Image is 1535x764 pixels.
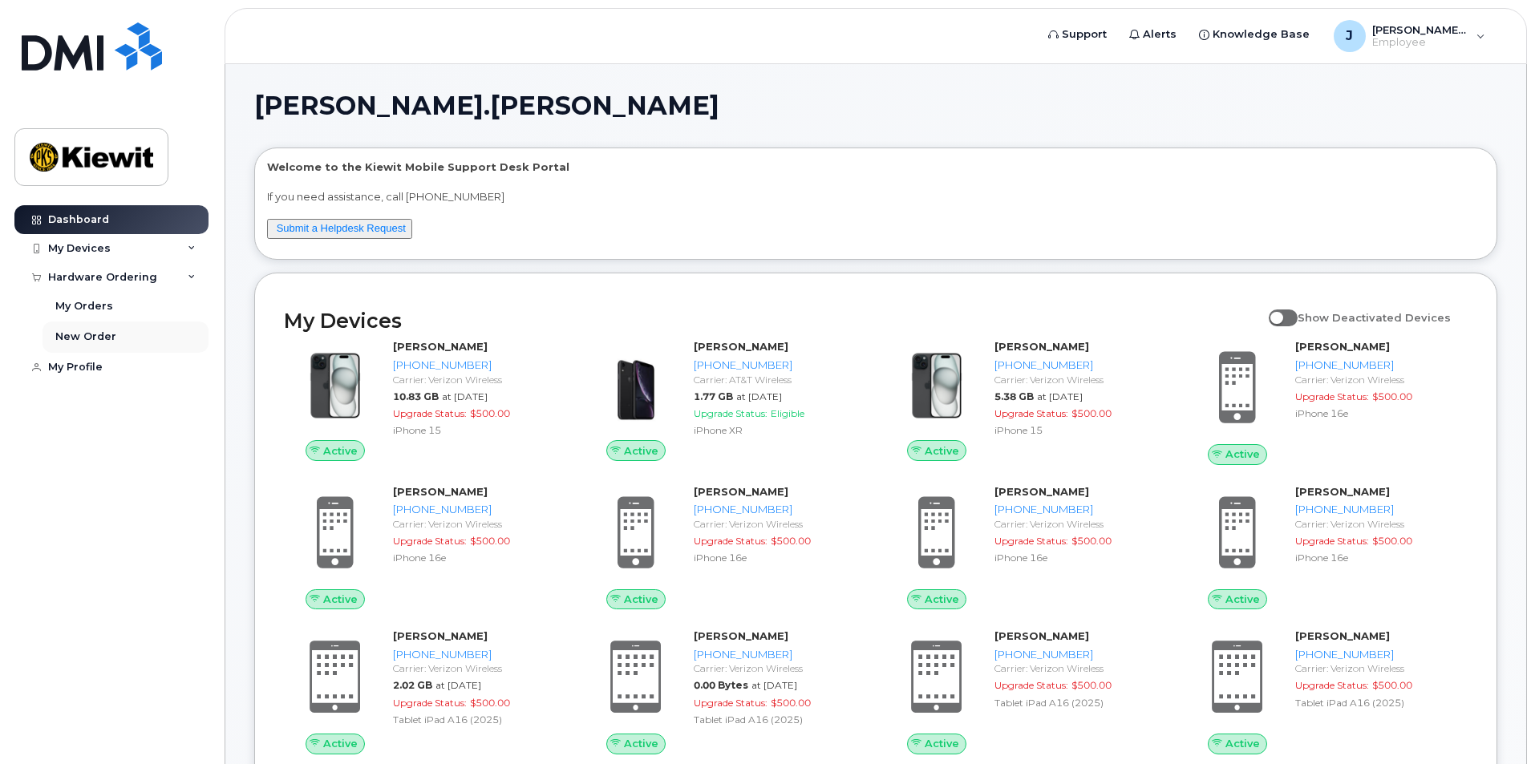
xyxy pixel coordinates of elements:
span: $500.00 [470,407,510,419]
span: Upgrade Status: [393,697,467,709]
span: Active [624,736,658,751]
strong: [PERSON_NAME] [694,629,788,642]
a: Active[PERSON_NAME][PHONE_NUMBER]Carrier: Verizon WirelessUpgrade Status:$500.00iPhone 16e [1186,484,1468,609]
span: Eligible [771,407,804,419]
span: at [DATE] [736,390,782,402]
span: 2.02 GB [393,679,432,691]
span: $500.00 [1372,679,1412,691]
a: Submit a Helpdesk Request [277,222,406,234]
span: Upgrade Status: [1295,535,1369,547]
span: at [DATE] [751,679,797,691]
a: Active[PERSON_NAME][PHONE_NUMBER]Carrier: Verizon Wireless5.38 GBat [DATE]Upgrade Status:$500.00i... [885,339,1167,461]
span: Active [323,592,358,607]
div: [PHONE_NUMBER] [694,358,860,373]
button: Submit a Helpdesk Request [267,219,412,239]
span: 5.38 GB [994,390,1034,402]
span: [PERSON_NAME].[PERSON_NAME] [254,94,719,118]
a: Active[PERSON_NAME][PHONE_NUMBER]Carrier: Verizon WirelessUpgrade Status:$500.00iPhone 16e [284,484,565,609]
span: Upgrade Status: [994,679,1068,691]
div: Carrier: AT&T Wireless [694,373,860,386]
a: Active[PERSON_NAME][PHONE_NUMBER]Carrier: Verizon WirelessUpgrade Status:$500.00Tablet iPad A16 (... [1186,629,1468,754]
span: Upgrade Status: [694,407,767,419]
p: If you need assistance, call [PHONE_NUMBER] [267,189,1484,204]
span: $500.00 [1372,535,1412,547]
span: Upgrade Status: [393,407,467,419]
span: 10.83 GB [393,390,439,402]
div: [PHONE_NUMBER] [1295,358,1461,373]
span: $500.00 [1071,407,1112,419]
span: at [DATE] [435,679,481,691]
span: Upgrade Status: [393,535,467,547]
a: Active[PERSON_NAME][PHONE_NUMBER]Carrier: Verizon WirelessUpgrade Status:$500.00iPhone 16e [1186,339,1468,464]
span: Active [323,736,358,751]
div: [PHONE_NUMBER] [994,647,1160,662]
span: Active [1225,736,1260,751]
strong: [PERSON_NAME] [694,340,788,353]
div: [PHONE_NUMBER] [994,358,1160,373]
div: Carrier: Verizon Wireless [393,517,559,531]
a: Active[PERSON_NAME][PHONE_NUMBER]Carrier: Verizon WirelessUpgrade Status:$500.00iPhone 16e [885,484,1167,609]
a: Active[PERSON_NAME][PHONE_NUMBER]Carrier: AT&T Wireless1.77 GBat [DATE]Upgrade Status:EligibleiPh... [585,339,866,461]
span: $500.00 [470,535,510,547]
strong: [PERSON_NAME] [1295,485,1390,498]
strong: [PERSON_NAME] [393,340,488,353]
p: Welcome to the Kiewit Mobile Support Desk Portal [267,160,1484,175]
div: [PHONE_NUMBER] [694,647,860,662]
span: Upgrade Status: [994,535,1068,547]
div: Carrier: Verizon Wireless [994,373,1160,386]
div: Carrier: Verizon Wireless [694,517,860,531]
span: Upgrade Status: [1295,390,1369,402]
img: image20231002-3703462-u8y6nc.jpeg [597,347,674,424]
strong: [PERSON_NAME] [1295,629,1390,642]
div: Carrier: Verizon Wireless [1295,661,1461,675]
div: Carrier: Verizon Wireless [393,661,559,675]
iframe: Messenger Launcher [1465,694,1523,752]
div: Carrier: Verizon Wireless [1295,517,1461,531]
div: [PHONE_NUMBER] [393,647,559,662]
div: Tablet iPad A16 (2025) [393,713,559,726]
strong: [PERSON_NAME] [994,340,1089,353]
div: iPhone XR [694,423,860,437]
a: Active[PERSON_NAME][PHONE_NUMBER]Carrier: Verizon Wireless2.02 GBat [DATE]Upgrade Status:$500.00T... [284,629,565,754]
span: Active [925,736,959,751]
div: iPhone 16e [1295,551,1461,564]
div: [PHONE_NUMBER] [994,502,1160,517]
span: Active [1225,592,1260,607]
div: Carrier: Verizon Wireless [694,661,860,675]
a: Active[PERSON_NAME][PHONE_NUMBER]Carrier: Verizon Wireless10.83 GBat [DATE]Upgrade Status:$500.00... [284,339,565,461]
span: Active [925,443,959,459]
div: iPhone 16e [393,551,559,564]
span: $500.00 [1071,535,1112,547]
span: 0.00 Bytes [694,679,748,691]
span: $500.00 [771,535,811,547]
div: Carrier: Verizon Wireless [393,373,559,386]
span: Show Deactivated Devices [1298,311,1451,324]
img: iPhone_15_Black.png [898,347,975,424]
span: Upgrade Status: [994,407,1068,419]
strong: [PERSON_NAME] [994,629,1089,642]
div: Carrier: Verizon Wireless [1295,373,1461,386]
span: Upgrade Status: [694,535,767,547]
div: Carrier: Verizon Wireless [994,517,1160,531]
span: $500.00 [1071,679,1112,691]
input: Show Deactivated Devices [1269,302,1282,315]
div: iPhone 16e [994,551,1160,564]
span: 1.77 GB [694,390,733,402]
span: $500.00 [1372,390,1412,402]
span: at [DATE] [442,390,488,402]
div: Tablet iPad A16 (2025) [694,713,860,726]
span: $500.00 [470,697,510,709]
span: $500.00 [771,697,811,709]
div: [PHONE_NUMBER] [694,502,860,517]
strong: [PERSON_NAME] [1295,340,1390,353]
span: Active [925,592,959,607]
div: Carrier: Verizon Wireless [994,661,1160,675]
div: [PHONE_NUMBER] [393,502,559,517]
div: [PHONE_NUMBER] [393,358,559,373]
div: iPhone 16e [1295,406,1461,420]
div: iPhone 15 [994,423,1160,437]
strong: [PERSON_NAME] [694,485,788,498]
span: at [DATE] [1037,390,1083,402]
span: Upgrade Status: [1295,679,1369,691]
strong: [PERSON_NAME] [393,485,488,498]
